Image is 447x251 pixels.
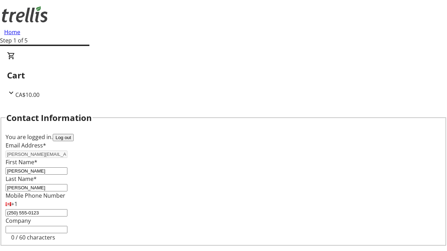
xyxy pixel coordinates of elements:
div: CartCA$10.00 [7,52,440,99]
label: Company [6,217,31,225]
label: Mobile Phone Number [6,192,65,199]
button: Log out [53,134,74,141]
h2: Contact Information [6,112,92,124]
label: First Name* [6,158,37,166]
span: CA$10.00 [15,91,39,99]
div: You are logged in. [6,133,441,141]
label: Email Address* [6,142,46,149]
h2: Cart [7,69,440,82]
label: Last Name* [6,175,37,183]
tr-character-limit: 0 / 60 characters [11,234,55,241]
input: (506) 234-5678 [6,209,67,216]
